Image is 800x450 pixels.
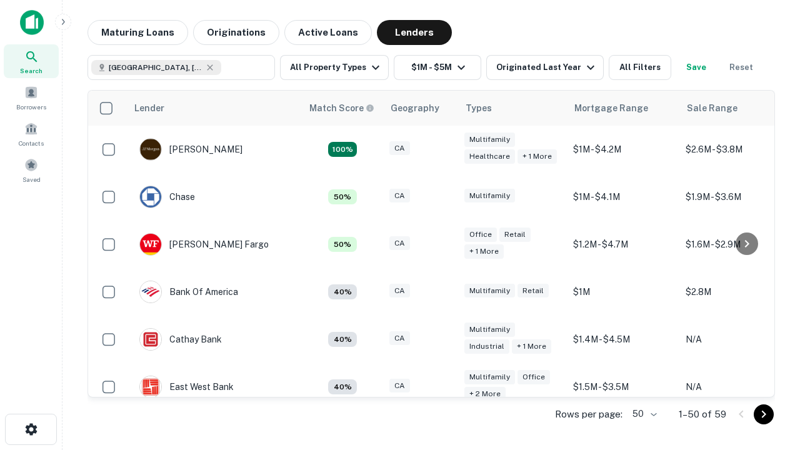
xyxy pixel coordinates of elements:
[464,149,515,164] div: Healthcare
[676,55,716,80] button: Save your search to get updates of matches that match your search criteria.
[4,117,59,151] a: Contacts
[464,339,509,354] div: Industrial
[389,331,410,346] div: CA
[679,173,792,221] td: $1.9M - $3.6M
[464,227,497,242] div: Office
[464,370,515,384] div: Multifamily
[140,186,161,207] img: picture
[389,379,410,393] div: CA
[139,233,269,256] div: [PERSON_NAME] Fargo
[499,227,531,242] div: Retail
[517,284,549,298] div: Retail
[139,281,238,303] div: Bank Of America
[328,237,357,252] div: Matching Properties: 5, hasApolloMatch: undefined
[383,91,458,126] th: Geography
[466,101,492,116] div: Types
[4,81,59,114] a: Borrowers
[309,101,374,115] div: Capitalize uses an advanced AI algorithm to match your search with the best lender. The match sco...
[679,221,792,268] td: $1.6M - $2.9M
[4,153,59,187] a: Saved
[567,221,679,268] td: $1.2M - $4.7M
[458,91,567,126] th: Types
[464,189,515,203] div: Multifamily
[389,141,410,156] div: CA
[512,339,551,354] div: + 1 more
[464,244,504,259] div: + 1 more
[679,91,792,126] th: Sale Range
[555,407,622,422] p: Rows per page:
[679,126,792,173] td: $2.6M - $3.8M
[309,101,372,115] h6: Match Score
[567,363,679,411] td: $1.5M - $3.5M
[193,20,279,45] button: Originations
[567,91,679,126] th: Mortgage Range
[464,132,515,147] div: Multifamily
[140,281,161,302] img: picture
[140,234,161,255] img: picture
[20,10,44,35] img: capitalize-icon.png
[567,173,679,221] td: $1M - $4.1M
[517,370,550,384] div: Office
[140,376,161,397] img: picture
[328,284,357,299] div: Matching Properties: 4, hasApolloMatch: undefined
[464,284,515,298] div: Multifamily
[20,66,42,76] span: Search
[464,322,515,337] div: Multifamily
[721,55,761,80] button: Reset
[567,126,679,173] td: $1M - $4.2M
[139,138,242,161] div: [PERSON_NAME]
[679,407,726,422] p: 1–50 of 59
[574,101,648,116] div: Mortgage Range
[679,316,792,363] td: N/A
[567,316,679,363] td: $1.4M - $4.5M
[4,44,59,78] a: Search
[328,379,357,394] div: Matching Properties: 4, hasApolloMatch: undefined
[109,62,202,73] span: [GEOGRAPHIC_DATA], [GEOGRAPHIC_DATA], [GEOGRAPHIC_DATA]
[627,405,659,423] div: 50
[328,332,357,347] div: Matching Properties: 4, hasApolloMatch: undefined
[284,20,372,45] button: Active Loans
[389,284,410,298] div: CA
[496,60,598,75] div: Originated Last Year
[140,139,161,160] img: picture
[139,328,222,351] div: Cathay Bank
[609,55,671,80] button: All Filters
[377,20,452,45] button: Lenders
[22,174,41,184] span: Saved
[139,376,234,398] div: East West Bank
[517,149,557,164] div: + 1 more
[464,387,506,401] div: + 2 more
[87,20,188,45] button: Maturing Loans
[328,189,357,204] div: Matching Properties: 5, hasApolloMatch: undefined
[389,236,410,251] div: CA
[16,102,46,112] span: Borrowers
[687,101,737,116] div: Sale Range
[486,55,604,80] button: Originated Last Year
[391,101,439,116] div: Geography
[737,350,800,410] iframe: Chat Widget
[389,189,410,203] div: CA
[394,55,481,80] button: $1M - $5M
[302,91,383,126] th: Capitalize uses an advanced AI algorithm to match your search with the best lender. The match sco...
[139,186,195,208] div: Chase
[134,101,164,116] div: Lender
[127,91,302,126] th: Lender
[280,55,389,80] button: All Property Types
[567,268,679,316] td: $1M
[328,142,357,157] div: Matching Properties: 18, hasApolloMatch: undefined
[140,329,161,350] img: picture
[754,404,774,424] button: Go to next page
[19,138,44,148] span: Contacts
[679,268,792,316] td: $2.8M
[679,363,792,411] td: N/A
